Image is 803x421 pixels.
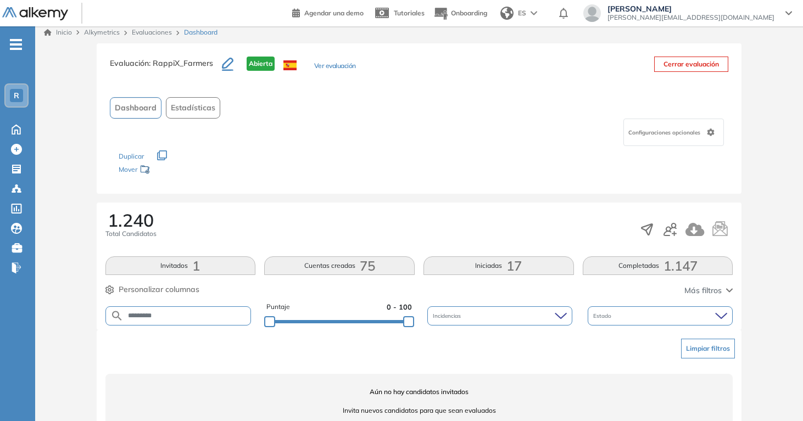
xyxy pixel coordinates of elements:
[84,28,120,36] span: Alkymetrics
[119,284,199,295] span: Personalizar columnas
[119,160,228,181] div: Mover
[433,312,463,320] span: Incidencias
[451,9,487,17] span: Onboarding
[518,8,526,18] span: ES
[500,7,514,20] img: world
[607,13,774,22] span: [PERSON_NAME][EMAIL_ADDRESS][DOMAIN_NAME]
[110,57,222,80] h3: Evaluación
[105,406,733,416] span: Invita nuevos candidatos para que sean evaluados
[593,312,614,320] span: Estado
[119,152,144,160] span: Duplicar
[132,28,172,36] a: Evaluaciones
[394,9,425,17] span: Tutoriales
[105,387,733,397] span: Aún no hay candidatos invitados
[387,302,412,312] span: 0 - 100
[105,256,256,275] button: Invitados1
[654,57,728,72] button: Cerrar evaluación
[748,368,803,421] iframe: Chat Widget
[681,339,735,358] button: Limpiar filtros
[531,11,537,15] img: arrow
[583,256,733,275] button: Completadas1.147
[292,5,364,19] a: Agendar una demo
[623,119,724,146] div: Configuraciones opcionales
[283,60,297,70] img: ESP
[427,306,572,325] div: Incidencias
[110,309,124,323] img: SEARCH_ALT
[184,27,218,37] span: Dashboard
[2,7,68,21] img: Logo
[14,91,19,100] span: R
[264,256,415,275] button: Cuentas creadas75
[266,302,290,312] span: Puntaje
[149,58,213,68] span: : RappiX_Farmers
[108,211,154,229] span: 1.240
[433,2,487,25] button: Onboarding
[304,9,364,17] span: Agendar una demo
[684,285,733,296] button: Más filtros
[171,102,215,114] span: Estadísticas
[748,368,803,421] div: Widget de chat
[684,285,722,296] span: Más filtros
[10,43,22,46] i: -
[628,128,702,137] span: Configuraciones opcionales
[423,256,574,275] button: Iniciadas17
[166,97,220,119] button: Estadísticas
[607,4,774,13] span: [PERSON_NAME]
[105,229,157,239] span: Total Candidatos
[115,102,157,114] span: Dashboard
[588,306,733,325] div: Estado
[44,27,72,37] a: Inicio
[247,57,275,71] span: Abierta
[105,284,199,295] button: Personalizar columnas
[314,61,356,72] button: Ver evaluación
[110,97,161,119] button: Dashboard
